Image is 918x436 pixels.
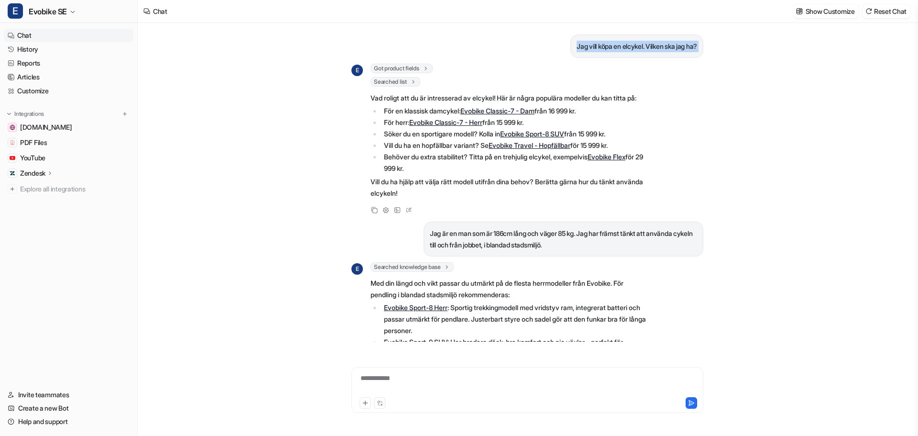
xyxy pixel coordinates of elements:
p: Zendesk [20,168,45,178]
button: Integrations [4,109,47,119]
img: menu_add.svg [121,111,128,117]
button: Show Customize [793,4,859,18]
a: Help and support [4,415,133,428]
p: Show Customize [806,6,855,16]
p: Integrations [14,110,44,118]
img: Zendesk [10,170,15,176]
a: Evobike Flex [588,153,625,161]
p: Jag vill köpa en elcykel. Vilken ska jag ha? [577,41,697,52]
a: Chat [4,29,133,42]
img: reset [865,8,872,15]
a: YouTubeYouTube [4,151,133,165]
a: Create a new Bot [4,402,133,415]
a: Evobike Sport-9 SUV [384,338,448,346]
p: Vad roligt att du är intresserad av elcykel! Här är några populära modeller du kan titta på: [371,92,650,104]
a: www.evobike.se[DOMAIN_NAME] [4,121,133,134]
a: PDF FilesPDF Files [4,136,133,149]
a: Evobike Sport-8 Herr [384,303,448,312]
a: Evobike Travel - Hopfällbar [489,141,570,149]
img: www.evobike.se [10,124,15,130]
img: explore all integrations [8,184,17,194]
a: Evobike Classic-7 - Dam [460,107,535,115]
span: [DOMAIN_NAME] [20,123,72,132]
li: Vill du ha en hopfällbar variant? Se för 15 999 kr. [381,140,650,151]
a: Invite teammates [4,388,133,402]
span: E [351,263,363,275]
li: För en klassisk damcykel: från 16 999 kr. [381,105,650,117]
span: E [8,3,23,19]
li: För herr: från 15 999 kr. [381,117,650,128]
span: Got product fields [371,64,433,73]
button: Reset Chat [863,4,910,18]
span: E [351,65,363,76]
a: History [4,43,133,56]
li: : Sportig trekkingmodell med vridstyv ram, integrerat batteri och passar utmärkt för pendlare. Ju... [381,302,650,336]
li: : Har bredare däck, bra komfort och nio växlar – perfekt för varierade stadsmiljöer och längre st... [381,336,650,359]
span: Searched list [371,77,420,87]
img: expand menu [6,111,12,117]
li: Söker du en sportigare modell? Kolla in från 15 999 kr. [381,128,650,140]
a: Articles [4,70,133,84]
img: PDF Files [10,140,15,145]
p: Med din längd och vikt passar du utmärkt på de flesta herrmodeller från Evobike. För pendling i b... [371,278,650,301]
a: Evobike Classic-7 - Herr [409,118,482,126]
span: PDF Files [20,138,47,147]
a: Customize [4,84,133,98]
a: Explore all integrations [4,182,133,196]
a: Evobike Sport-8 SUV [500,130,564,138]
img: YouTube [10,155,15,161]
span: Searched knowledge base [371,262,454,272]
a: Reports [4,56,133,70]
span: YouTube [20,153,45,163]
p: Vill du ha hjälp att välja rätt modell utifrån dina behov? Berätta gärna hur du tänkt använda elc... [371,176,650,199]
p: Jag är en man som är 186cm lång och väger 85 kg. Jag har främst tänkt att använda cykeln till och... [430,228,697,251]
span: Evobike SE [29,5,67,18]
div: Chat [153,6,167,16]
img: customize [796,8,803,15]
span: Explore all integrations [20,181,130,197]
li: Behöver du extra stabilitet? Titta på en trehjulig elcykel, exempelvis för 29 999 kr. [381,151,650,174]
